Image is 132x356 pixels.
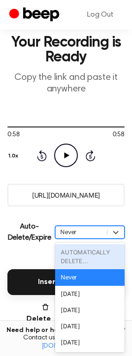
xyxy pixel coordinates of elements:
[7,130,19,140] span: 0:58
[7,221,51,243] p: Auto-Delete/Expire
[55,269,125,285] div: Never
[19,302,51,325] button: Delete
[55,318,125,334] div: [DATE]
[42,335,109,350] a: [EMAIL_ADDRESS][DOMAIN_NAME]
[6,334,126,350] span: Contact us
[55,244,125,269] div: AUTOMATICALLY DELETE...
[7,148,22,164] button: 1.0x
[60,228,102,236] div: Never
[55,334,125,350] div: [DATE]
[55,302,125,318] div: [DATE]
[55,286,125,302] div: [DATE]
[7,72,125,95] p: Copy the link and paste it anywhere
[113,130,125,140] span: 0:58
[9,6,62,24] a: Beep
[7,35,125,65] h1: Your Recording is Ready
[78,4,123,26] a: Log Out
[7,269,125,295] button: Insert into Docs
